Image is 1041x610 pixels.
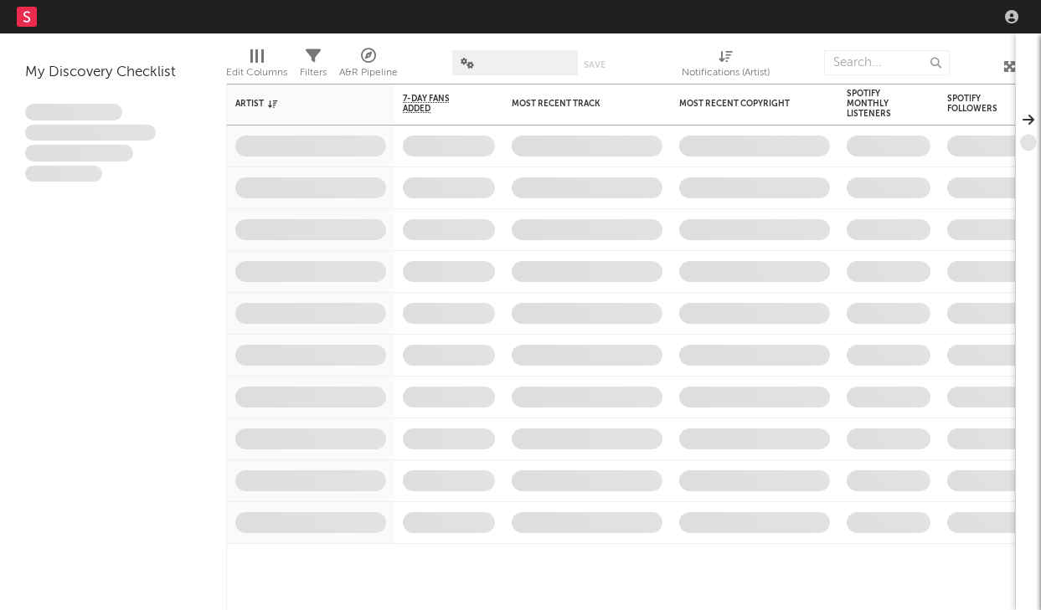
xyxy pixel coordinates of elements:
[226,63,287,83] div: Edit Columns
[584,60,606,69] button: Save
[682,42,770,90] div: Notifications (Artist)
[25,166,102,182] span: Aliquam viverra
[847,89,905,119] div: Spotify Monthly Listeners
[339,42,398,90] div: A&R Pipeline
[679,99,805,109] div: Most Recent Copyright
[25,145,133,161] span: Praesent ac interdum
[947,94,1006,114] div: Spotify Followers
[25,104,122,120] span: Lorem ipsum dolor
[824,50,950,75] input: Search...
[300,63,327,83] div: Filters
[226,42,287,90] div: Edit Columns
[25,125,156,141] span: Integer aliquet in purus et
[25,63,201,83] div: My Discovery Checklist
[300,42,327,90] div: Filters
[235,99,361,109] div: Artist
[403,94,470,114] span: 7-Day Fans Added
[682,63,770,83] div: Notifications (Artist)
[512,99,637,109] div: Most Recent Track
[339,63,398,83] div: A&R Pipeline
